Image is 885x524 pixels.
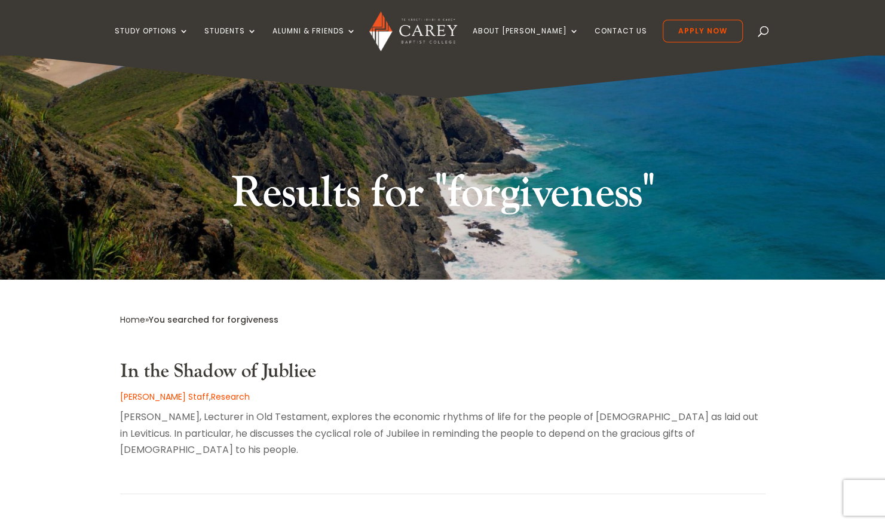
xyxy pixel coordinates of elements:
a: Apply Now [663,20,743,42]
p: [PERSON_NAME], Lecturer in Old Testament, explores the economic rhythms of life for the people of... [120,409,765,458]
h1: Results for "forgiveness" [219,166,667,228]
a: Students [204,27,257,55]
span: » [120,314,278,326]
p: , [120,389,765,405]
a: Home [120,314,145,326]
a: About [PERSON_NAME] [473,27,579,55]
a: Research [211,391,250,403]
span: You searched for forgiveness [149,314,278,326]
img: Carey Baptist College [369,11,457,51]
a: Contact Us [595,27,647,55]
a: Study Options [115,27,189,55]
a: Alumni & Friends [272,27,356,55]
a: In the Shadow of Jubliee [120,359,316,384]
a: [PERSON_NAME] Staff [120,391,209,403]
